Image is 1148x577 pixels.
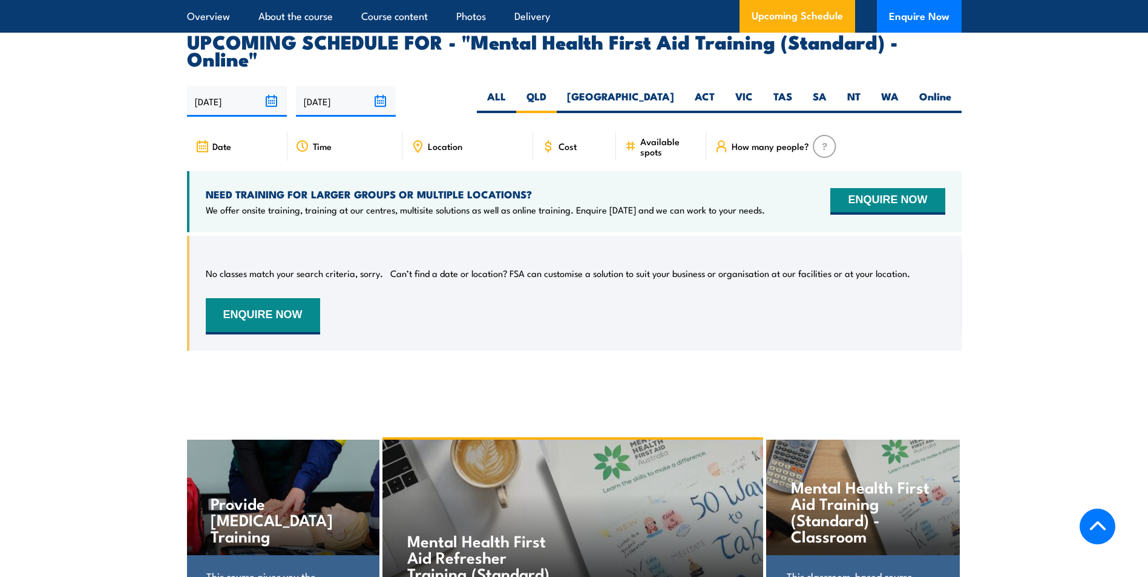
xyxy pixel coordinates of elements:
span: Cost [559,141,577,151]
h4: NEED TRAINING FOR LARGER GROUPS OR MULTIPLE LOCATIONS? [206,187,765,201]
label: SA [802,90,837,113]
label: NT [837,90,871,113]
label: VIC [725,90,763,113]
label: [GEOGRAPHIC_DATA] [557,90,684,113]
button: ENQUIRE NOW [206,298,320,334]
input: To date [296,86,396,117]
button: ENQUIRE NOW [830,188,945,215]
p: We offer onsite training, training at our centres, multisite solutions as well as online training... [206,204,765,216]
label: Online [909,90,962,113]
span: Location [428,141,462,151]
span: Available spots [640,136,698,157]
span: How many people? [732,141,809,151]
h4: Mental Health First Aid Training (Standard) - Classroom [791,478,934,544]
h4: Provide [MEDICAL_DATA] Training [211,495,354,544]
input: From date [187,86,287,117]
p: Can’t find a date or location? FSA can customise a solution to suit your business or organisation... [390,267,910,279]
span: Date [212,141,231,151]
label: WA [871,90,909,113]
label: ACT [684,90,725,113]
span: Time [313,141,332,151]
label: TAS [763,90,802,113]
h2: UPCOMING SCHEDULE FOR - "Mental Health First Aid Training (Standard) - Online" [187,33,962,67]
p: No classes match your search criteria, sorry. [206,267,383,279]
label: ALL [477,90,516,113]
label: QLD [516,90,557,113]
